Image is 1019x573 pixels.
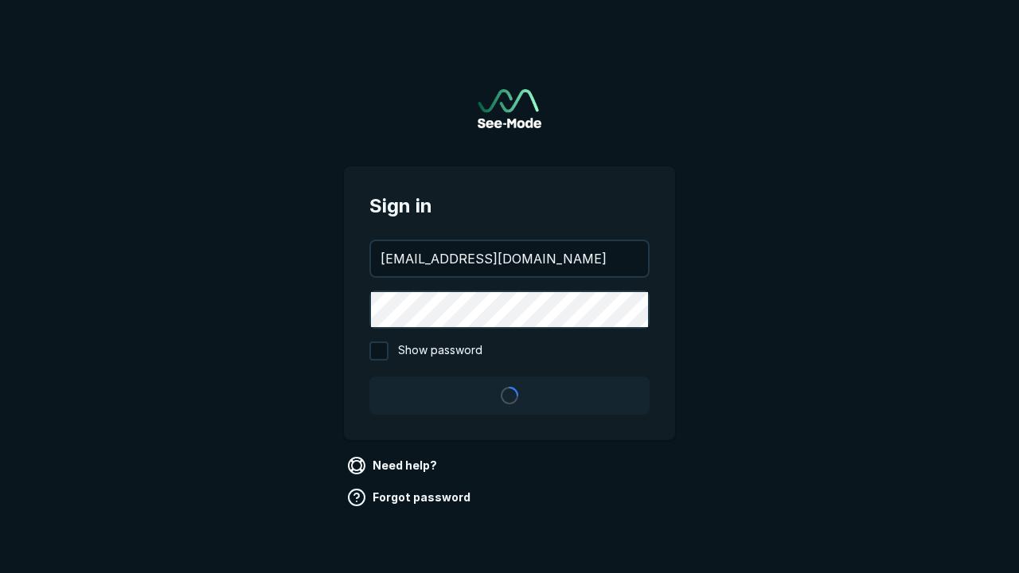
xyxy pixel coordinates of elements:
input: your@email.com [371,241,648,276]
span: Show password [398,341,482,361]
span: Sign in [369,192,650,220]
a: Need help? [344,453,443,478]
a: Forgot password [344,485,477,510]
img: See-Mode Logo [478,89,541,128]
a: Go to sign in [478,89,541,128]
